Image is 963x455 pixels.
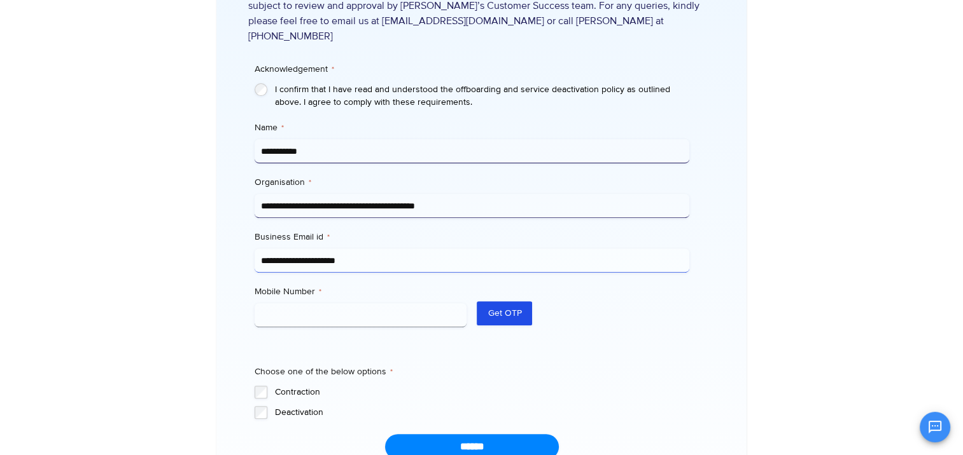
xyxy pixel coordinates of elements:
button: Get OTP [477,301,532,325]
label: I confirm that I have read and understood the offboarding and service deactivation policy as outl... [275,83,689,109]
label: Mobile Number [255,285,467,298]
button: Open chat [920,412,950,442]
label: Name [255,121,689,134]
label: Contraction [275,386,689,398]
legend: Acknowledgement [255,63,334,76]
label: Deactivation [275,406,689,419]
legend: Choose one of the below options [255,365,393,378]
label: Organisation [255,176,689,189]
label: Business Email id [255,231,689,243]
